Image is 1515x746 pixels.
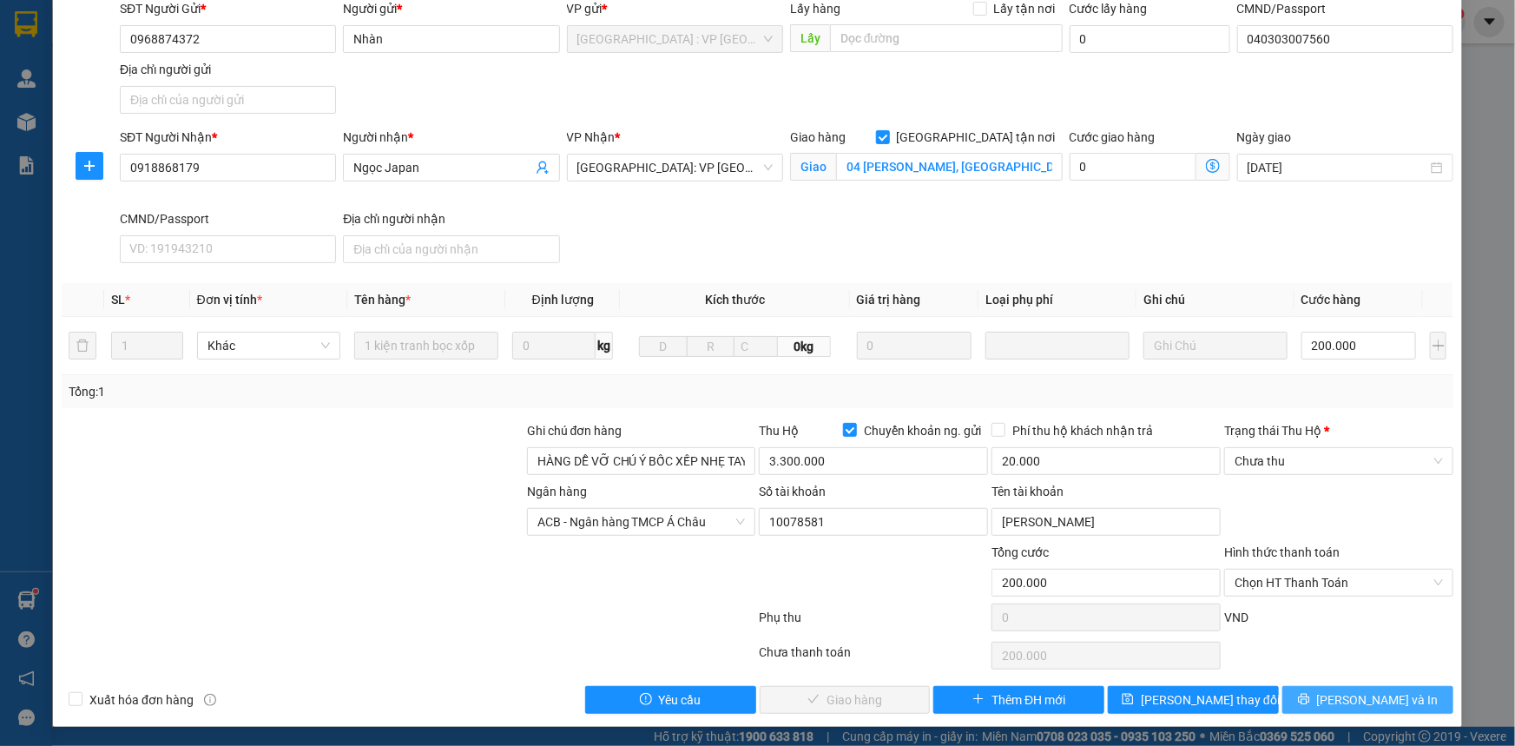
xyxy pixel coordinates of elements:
span: VP Nhận [567,130,616,144]
span: plus [972,693,985,707]
span: dollar-circle [1206,159,1220,173]
input: Giao tận nơi [836,153,1063,181]
span: Tên hàng [354,293,411,307]
div: Địa chỉ người nhận [343,209,559,228]
span: Đơn vị tính [197,293,262,307]
span: Kích thước [705,293,765,307]
button: plus [1430,332,1446,360]
label: Ghi chú đơn hàng [527,424,622,438]
strong: (Công Ty TNHH Chuyển Phát Nhanh Bảo An - MST: 0109597835) [56,49,391,62]
span: Thêm ĐH mới [991,690,1065,710]
span: kg [596,332,613,360]
input: Cước giao hàng [1070,153,1196,181]
span: printer [1298,693,1310,707]
button: printer[PERSON_NAME] và In [1282,686,1453,714]
strong: BIÊN NHẬN VẬN CHUYỂN BẢO AN EXPRESS [61,25,386,44]
span: [GEOGRAPHIC_DATA] tận nơi [890,128,1063,147]
label: Tên tài khoản [991,485,1064,498]
span: Khác [207,333,331,359]
div: SĐT Người Nhận [120,128,336,147]
input: Tên tài khoản [991,508,1221,536]
input: D [639,336,688,357]
div: Địa chỉ người gửi [120,60,336,79]
input: Ghi Chú [1143,332,1288,360]
input: R [687,336,735,357]
div: Trạng thái Thu Hộ [1224,421,1453,440]
span: Giá trị hàng [857,293,921,307]
input: Dọc đường [830,24,1063,52]
span: Giao hàng [790,130,846,144]
span: Lấy hàng [790,2,840,16]
div: Tổng: 1 [69,382,585,401]
span: ACB - Ngân hàng TMCP Á Châu [537,509,746,535]
input: Địa chỉ của người gửi [120,86,336,114]
button: plus [76,152,103,180]
span: Định lượng [532,293,594,307]
span: [PHONE_NUMBER] (7h - 21h) [116,68,413,134]
span: Chưa thu [1235,448,1443,474]
span: Phí thu hộ khách nhận trả [1005,421,1160,440]
label: Số tài khoản [759,485,826,498]
span: Giao [790,153,836,181]
span: Chọn HT Thanh Toán [1235,570,1443,596]
button: delete [69,332,96,360]
span: [PERSON_NAME] thay đổi [1141,690,1280,710]
span: [PERSON_NAME] và In [1317,690,1439,710]
input: C [734,336,777,357]
input: Ghi chú đơn hàng [527,447,756,475]
div: Phụ thu [758,608,991,638]
label: Ngày giao [1237,130,1292,144]
input: Số tài khoản [759,508,988,536]
span: Tổng cước [991,545,1049,559]
span: info-circle [204,694,216,706]
button: save[PERSON_NAME] thay đổi [1108,686,1279,714]
input: Ngày giao [1248,158,1427,177]
span: SL [111,293,125,307]
span: Xuất hóa đơn hàng [82,690,201,710]
span: save [1122,693,1134,707]
span: exclamation-circle [640,693,652,707]
div: CMND/Passport [120,209,336,228]
button: checkGiao hàng [760,686,931,714]
input: 0 [857,332,972,360]
input: VD: Bàn, Ghế [354,332,498,360]
span: Yêu cầu [659,690,702,710]
label: Hình thức thanh toán [1224,545,1340,559]
label: Cước lấy hàng [1070,2,1148,16]
label: Ngân hàng [527,485,587,498]
span: plus [76,159,102,173]
span: user-add [536,161,550,175]
input: Cước lấy hàng [1070,25,1230,53]
span: Quảng Ngãi: VP Trường Chinh [577,155,773,181]
span: Hà Nội : VP Hà Đông [577,26,773,52]
div: Chưa thanh toán [758,643,991,673]
button: exclamation-circleYêu cầu [585,686,756,714]
div: Người nhận [343,128,559,147]
span: Chuyển khoản ng. gửi [857,421,988,440]
th: Loại phụ phí [978,283,1136,317]
span: CSKH: [37,68,413,134]
span: Lấy [790,24,830,52]
span: VND [1224,611,1248,624]
span: Thu Hộ [759,424,799,438]
label: Cước giao hàng [1070,130,1156,144]
input: Địa chỉ của người nhận [343,235,559,263]
span: 0kg [778,336,831,357]
th: Ghi chú [1136,283,1294,317]
span: Cước hàng [1301,293,1361,307]
button: plusThêm ĐH mới [933,686,1104,714]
